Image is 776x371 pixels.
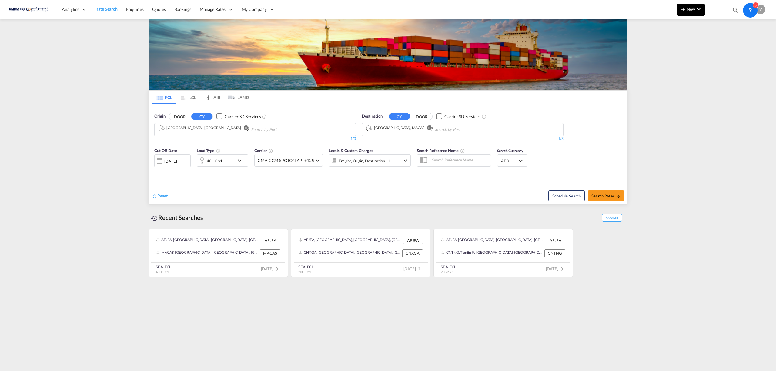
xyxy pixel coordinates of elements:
md-datepicker: Select [154,167,159,175]
button: CY [389,113,410,120]
md-icon: Unchecked: Search for CY (Container Yard) services for all selected carriers.Checked : Search for... [262,114,267,119]
md-checkbox: Checkbox No Ink [216,113,261,120]
div: MACAS, Casablanca, Morocco, Northern Africa, Africa [156,249,258,257]
div: Recent Searches [149,211,206,224]
span: AED [501,158,518,164]
span: [DATE] [546,266,566,271]
input: Chips input. [435,125,493,134]
div: 1/3 [362,136,564,141]
div: SEA-FCL [441,264,456,270]
div: AEJEA [261,237,280,244]
md-tab-item: LCL [176,91,200,104]
recent-search-card: AEJEA, [GEOGRAPHIC_DATA], [GEOGRAPHIC_DATA], [GEOGRAPHIC_DATA], [GEOGRAPHIC_DATA] AEJEAMACAS, [GE... [149,229,288,277]
span: Load Type [197,148,221,153]
span: [DATE] [403,266,423,271]
div: 40HC x1icon-chevron-down [197,154,248,167]
button: DOOR [169,113,190,120]
div: [DATE] [154,154,191,167]
div: AEJEA, Jebel Ali, United Arab Emirates, Middle East, Middle East [299,237,402,244]
div: 1/3 [154,136,356,141]
span: New [680,7,702,12]
div: CNTNG, Tianjin Pt, China, Greater China & Far East Asia, Asia Pacific [441,249,543,257]
div: icon-magnify [732,7,739,16]
div: V [756,5,765,14]
md-tab-item: FCL [152,91,176,104]
div: AEJEA [403,237,423,244]
md-icon: icon-arrow-right [616,194,620,199]
div: Carrier SD Services [225,114,261,120]
div: AEJEA, Jebel Ali, United Arab Emirates, Middle East, Middle East [441,237,544,244]
span: Manage Rates [200,6,226,12]
md-checkbox: Checkbox No Ink [436,113,480,120]
md-icon: icon-magnify [732,7,739,13]
md-icon: icon-chevron-down [402,157,409,164]
recent-search-card: AEJEA, [GEOGRAPHIC_DATA], [GEOGRAPHIC_DATA], [GEOGRAPHIC_DATA], [GEOGRAPHIC_DATA] AEJEACNTNG, Tia... [433,229,573,277]
md-select: Select Currency: د.إ AEDUnited Arab Emirates Dirham [500,156,524,165]
span: Search Rates [591,194,620,198]
div: Press delete to remove this chip. [161,125,242,131]
md-icon: Your search will be saved by the below given name [460,148,465,153]
md-icon: icon-refresh [152,194,157,199]
button: Search Ratesicon-arrow-right [588,190,624,201]
div: CNTNG [544,249,565,257]
md-icon: icon-chevron-right [273,265,281,273]
span: 20GP x 1 [298,270,311,274]
button: icon-plus 400-fgNewicon-chevron-down [677,4,705,16]
md-pagination-wrapper: Use the left and right arrow keys to navigate between tabs [152,91,249,104]
span: Cut Off Date [154,148,177,153]
recent-search-card: AEJEA, [GEOGRAPHIC_DATA], [GEOGRAPHIC_DATA], [GEOGRAPHIC_DATA], [GEOGRAPHIC_DATA] AEJEACNXGA, [GE... [291,229,430,277]
md-icon: icon-backup-restore [151,215,158,222]
div: Jebel Ali, AEJEA [161,125,241,131]
button: DOOR [411,113,432,120]
button: Remove [239,125,249,131]
md-icon: icon-plus 400-fg [680,5,687,13]
div: CNXGA [402,249,423,257]
span: My Company [242,6,267,12]
span: 40HC x 1 [156,270,169,274]
div: icon-refreshReset [152,193,168,200]
md-icon: icon-chevron-down [236,157,246,164]
div: Press delete to remove this chip. [368,125,426,131]
span: Quotes [152,7,166,12]
span: Destination [362,113,383,119]
span: Carrier [254,148,273,153]
div: SEA-FCL [298,264,314,270]
span: Origin [154,113,165,119]
div: Help [742,4,756,15]
div: 40HC x1 [207,157,222,165]
md-icon: icon-chevron-right [558,265,566,273]
div: Freight Origin Destination Factory Stuffingicon-chevron-down [329,154,411,167]
button: Note: By default Schedule search will only considerorigin ports, destination ports and cut off da... [548,190,585,201]
div: Freight Origin Destination Factory Stuffing [339,157,391,165]
md-icon: icon-information-outline [216,148,221,153]
span: Search Reference Name [417,148,465,153]
div: OriginDOOR CY Checkbox No InkUnchecked: Search for CY (Container Yard) services for all selected ... [149,104,627,204]
div: SEA-FCL [156,264,171,270]
img: c67187802a5a11ec94275b5db69a26e6.png [9,3,50,16]
span: Enquiries [126,7,144,12]
md-chips-wrap: Chips container. Use arrow keys to select chips. [158,123,311,134]
md-icon: The selected Trucker/Carrierwill be displayed in the rate results If the rates are from another f... [268,148,273,153]
md-icon: icon-chevron-right [416,265,423,273]
div: Casablanca, MACAS [368,125,424,131]
md-chips-wrap: Chips container. Use arrow keys to select chips. [365,123,495,134]
span: Rate Search [95,6,118,12]
img: LCL+%26+FCL+BACKGROUND.png [149,19,627,90]
span: 20GP x 1 [441,270,453,274]
div: Carrier SD Services [444,114,480,120]
span: Analytics [62,6,79,12]
button: Remove [423,125,432,131]
span: [DATE] [261,266,281,271]
md-tab-item: AIR [200,91,225,104]
div: [DATE] [164,158,177,164]
md-icon: Unchecked: Search for CY (Container Yard) services for all selected carriers.Checked : Search for... [482,114,487,119]
span: Help [742,4,753,15]
span: Show All [602,214,622,222]
span: CMA CGM SPOTON API +125 [258,157,314,164]
input: Chips input. [251,125,309,134]
md-icon: icon-airplane [205,94,212,98]
span: Bookings [174,7,191,12]
span: Search Currency [497,148,523,153]
div: AEJEA [546,237,565,244]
